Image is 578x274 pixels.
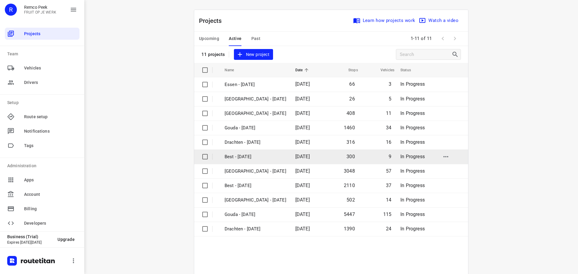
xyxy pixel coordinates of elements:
span: Status [400,66,419,74]
p: [GEOGRAPHIC_DATA] - [DATE] [225,110,286,117]
p: Drachten - Monday [225,226,286,232]
span: [DATE] [295,197,310,203]
p: Gouda - Tuesday [225,125,286,131]
span: 14 [386,197,391,203]
span: [DATE] [295,168,310,174]
span: Tags [24,143,77,149]
div: Apps [5,174,79,186]
span: [DATE] [295,125,310,131]
span: 5447 [344,211,355,217]
p: Team [7,51,79,57]
span: In Progress [400,154,425,159]
div: Vehicles [5,62,79,74]
div: R [5,4,17,16]
p: Gouda - Monday [225,211,286,218]
span: Past [251,35,261,42]
div: Projects [5,28,79,40]
button: New project [234,49,273,60]
span: [DATE] [295,81,310,87]
span: Vehicles [24,65,77,71]
span: Billing [24,206,77,212]
span: Upgrade [57,237,75,242]
span: 1460 [344,125,355,131]
span: 3 [389,81,391,87]
span: In Progress [400,226,425,232]
span: 66 [349,81,355,87]
span: Account [24,191,77,198]
input: Search projects [400,50,452,59]
span: [DATE] [295,110,310,116]
span: 316 [346,139,355,145]
span: 3048 [344,168,355,174]
p: Antwerpen - Tuesday [225,96,286,103]
span: In Progress [400,168,425,174]
span: In Progress [400,96,425,102]
span: In Progress [400,183,425,188]
span: 1-11 of 11 [408,32,434,45]
span: 5 [389,96,391,102]
span: 300 [346,154,355,159]
div: Search [452,51,461,58]
span: 16 [386,139,391,145]
p: Business (Trial) [7,234,53,239]
span: 502 [346,197,355,203]
span: Developers [24,220,77,226]
p: Expires [DATE][DATE] [7,240,53,245]
span: In Progress [400,211,425,217]
p: Best - [DATE] [225,182,286,189]
span: [DATE] [295,154,310,159]
span: Vehicles [373,66,394,74]
span: 115 [383,211,392,217]
div: Notifications [5,125,79,137]
p: 11 projects [201,52,225,57]
span: 11 [386,110,391,116]
p: Drachten - Tuesday [225,139,286,146]
span: Stops [340,66,358,74]
span: Projects [24,31,77,37]
span: 24 [386,226,391,232]
span: Previous Page [437,32,449,45]
p: FRUIT OP JE WERK [24,10,56,14]
span: Drivers [24,79,77,86]
span: 9 [389,154,391,159]
span: 408 [346,110,355,116]
span: In Progress [400,139,425,145]
span: Name [225,66,242,74]
p: Antwerpen - Monday [225,197,286,204]
span: 1390 [344,226,355,232]
button: Upgrade [53,234,79,245]
p: Administration [7,163,79,169]
div: Billing [5,203,79,215]
span: [DATE] [295,183,310,188]
div: Tags [5,140,79,152]
span: Upcoming [199,35,219,42]
span: Apps [24,177,77,183]
span: 37 [386,183,391,188]
div: Drivers [5,76,79,88]
span: In Progress [400,81,425,87]
span: Notifications [24,128,77,134]
span: In Progress [400,110,425,116]
div: Account [5,188,79,200]
span: 2110 [344,183,355,188]
p: Remco Peek [24,5,56,10]
span: [DATE] [295,139,310,145]
span: Route setup [24,114,77,120]
span: In Progress [400,197,425,203]
p: Setup [7,100,79,106]
span: In Progress [400,125,425,131]
span: 34 [386,125,391,131]
div: Developers [5,217,79,229]
p: Projects [199,16,227,25]
div: Route setup [5,111,79,123]
span: Date [295,66,311,74]
p: Best - [DATE] [225,153,286,160]
span: [DATE] [295,96,310,102]
span: New project [238,51,269,58]
span: Next Page [449,32,461,45]
p: [GEOGRAPHIC_DATA] - [DATE] [225,168,286,175]
span: [DATE] [295,226,310,232]
span: Active [229,35,241,42]
p: Essen - Tuesday [225,81,286,88]
span: 57 [386,168,391,174]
